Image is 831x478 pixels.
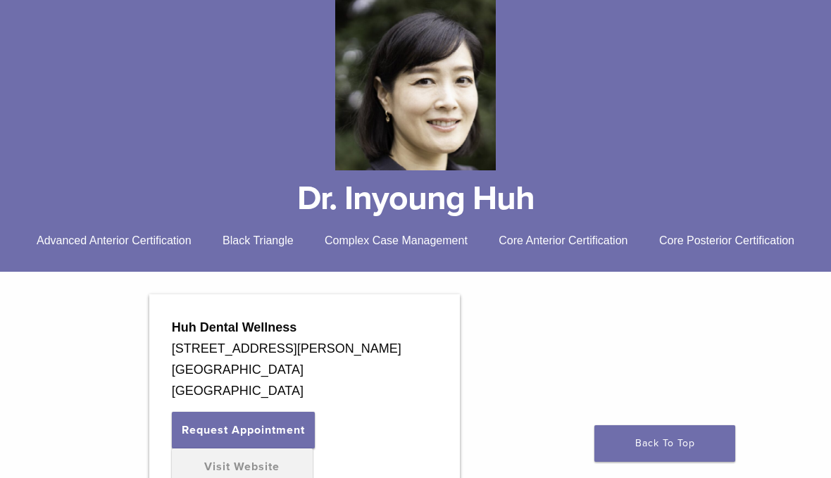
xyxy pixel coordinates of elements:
span: Core Anterior Certification [499,234,627,246]
button: Request Appointment [172,412,315,448]
span: Complex Case Management [325,234,468,246]
strong: Huh Dental Wellness [172,320,297,334]
span: Advanced Anterior Certification [37,234,192,246]
div: [STREET_ADDRESS][PERSON_NAME] [172,338,437,359]
div: [GEOGRAPHIC_DATA] [GEOGRAPHIC_DATA] [172,359,437,401]
span: Black Triangle [223,234,294,246]
a: Back To Top [594,425,735,462]
span: Core Posterior Certification [659,234,794,246]
h1: Dr. Inyoung Huh [11,182,820,215]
